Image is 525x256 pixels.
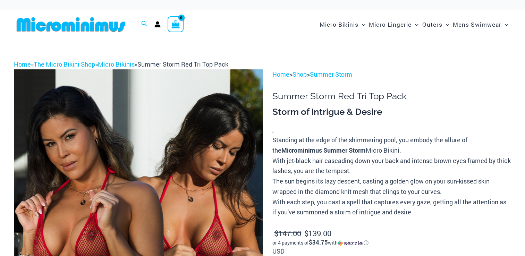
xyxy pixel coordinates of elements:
a: Micro BikinisMenu ToggleMenu Toggle [318,14,367,35]
p: Standing at the edge of the shimmering pool, you embody the allure of the Micro Bikini. With jet-... [272,135,511,217]
bdi: 147.00 [274,228,301,238]
div: or 4 payments of$34.75withSezzle Click to learn more about Sezzle [272,239,511,246]
p: > > [272,69,511,80]
a: Home [272,70,289,78]
a: Micro Bikinis [98,60,135,68]
a: Home [14,60,31,68]
span: Menu Toggle [358,16,365,33]
a: Summer Storm [310,70,352,78]
h1: Summer Storm Red Tri Top Pack [272,91,511,102]
span: Micro Bikinis [320,16,358,33]
a: The Micro Bikini Shop [34,60,95,68]
span: Mens Swimwear [453,16,501,33]
b: Microminimus Summer Storm [281,146,366,154]
div: or 4 payments of with [272,239,511,246]
bdi: 139.00 [304,228,331,238]
a: Shop [293,70,307,78]
img: Sezzle [338,240,363,246]
span: Menu Toggle [442,16,449,33]
a: View Shopping Cart, empty [168,16,184,32]
div: , [272,106,511,217]
a: Mens SwimwearMenu ToggleMenu Toggle [451,14,510,35]
span: Summer Storm Red Tri Top Pack [137,60,228,68]
a: Search icon link [141,20,147,29]
span: $ [304,228,308,238]
nav: Site Navigation [317,13,511,36]
a: Account icon link [154,21,161,27]
span: » » » [14,60,228,68]
a: Micro LingerieMenu ToggleMenu Toggle [367,14,420,35]
span: Micro Lingerie [369,16,412,33]
h3: Storm of Intrigue & Desire [272,106,511,118]
img: MM SHOP LOGO FLAT [14,17,128,32]
span: Menu Toggle [501,16,508,33]
span: Menu Toggle [412,16,418,33]
a: OutersMenu ToggleMenu Toggle [421,14,451,35]
span: Outers [422,16,442,33]
span: $34.75 [309,238,328,246]
span: $ [274,228,278,238]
